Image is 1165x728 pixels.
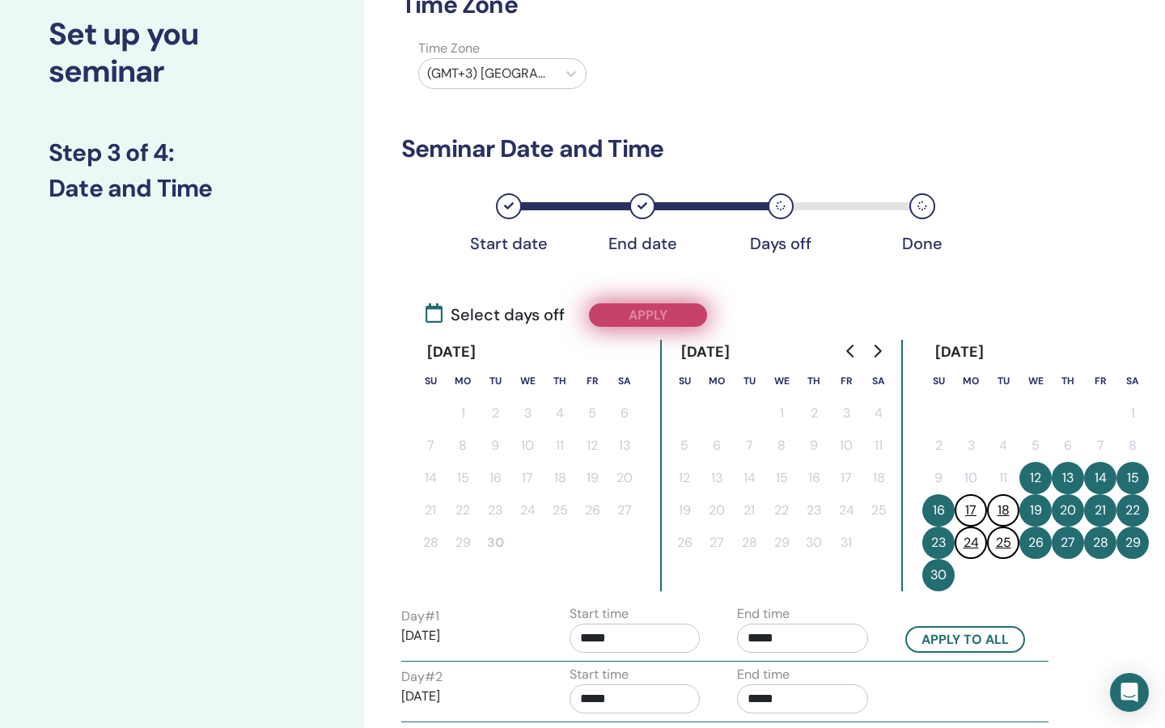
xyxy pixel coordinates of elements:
[479,430,511,462] button: 9
[426,303,565,327] span: Select days off
[862,430,895,462] button: 11
[1116,494,1149,527] button: 22
[1019,430,1052,462] button: 5
[668,365,701,397] th: Sunday
[740,234,821,253] div: Days off
[668,494,701,527] button: 19
[798,365,830,397] th: Thursday
[882,234,963,253] div: Done
[668,527,701,559] button: 26
[409,39,596,58] label: Time Zone
[479,462,511,494] button: 16
[830,494,862,527] button: 24
[922,462,955,494] button: 9
[733,365,765,397] th: Tuesday
[1019,365,1052,397] th: Wednesday
[414,365,447,397] th: Sunday
[401,607,439,626] label: Day # 1
[1084,430,1116,462] button: 7
[830,527,862,559] button: 31
[479,365,511,397] th: Tuesday
[414,430,447,462] button: 7
[1052,527,1084,559] button: 27
[733,527,765,559] button: 28
[987,365,1019,397] th: Tuesday
[701,430,733,462] button: 6
[414,527,447,559] button: 28
[570,604,629,624] label: Start time
[737,604,790,624] label: End time
[1084,462,1116,494] button: 14
[447,430,479,462] button: 8
[1084,527,1116,559] button: 28
[447,494,479,527] button: 22
[701,365,733,397] th: Monday
[468,234,549,253] div: Start date
[1052,430,1084,462] button: 6
[1116,527,1149,559] button: 29
[511,397,544,430] button: 3
[798,430,830,462] button: 9
[544,430,576,462] button: 11
[544,494,576,527] button: 25
[1116,365,1149,397] th: Saturday
[401,626,532,645] p: [DATE]
[955,462,987,494] button: 10
[576,365,608,397] th: Friday
[668,340,743,365] div: [DATE]
[511,494,544,527] button: 24
[737,665,790,684] label: End time
[608,462,641,494] button: 20
[49,16,316,90] h2: Set up you seminar
[1110,673,1149,712] div: Open Intercom Messenger
[602,234,683,253] div: End date
[955,494,987,527] button: 17
[922,494,955,527] button: 16
[576,494,608,527] button: 26
[922,430,955,462] button: 2
[1116,430,1149,462] button: 8
[608,397,641,430] button: 6
[830,397,862,430] button: 3
[668,462,701,494] button: 12
[798,462,830,494] button: 16
[830,462,862,494] button: 17
[765,462,798,494] button: 15
[544,365,576,397] th: Thursday
[1052,462,1084,494] button: 13
[862,462,895,494] button: 18
[544,397,576,430] button: 4
[987,430,1019,462] button: 4
[955,430,987,462] button: 3
[765,494,798,527] button: 22
[608,430,641,462] button: 13
[862,365,895,397] th: Saturday
[414,462,447,494] button: 14
[922,527,955,559] button: 23
[1019,494,1052,527] button: 19
[798,397,830,430] button: 2
[862,397,895,430] button: 4
[479,494,511,527] button: 23
[576,462,608,494] button: 19
[922,340,998,365] div: [DATE]
[765,527,798,559] button: 29
[447,365,479,397] th: Monday
[414,340,489,365] div: [DATE]
[733,494,765,527] button: 21
[1116,462,1149,494] button: 15
[798,527,830,559] button: 30
[1052,365,1084,397] th: Thursday
[447,397,479,430] button: 1
[987,462,1019,494] button: 11
[798,494,830,527] button: 23
[1084,494,1116,527] button: 21
[922,559,955,591] button: 30
[511,430,544,462] button: 10
[765,430,798,462] button: 8
[576,397,608,430] button: 5
[1052,494,1084,527] button: 20
[49,174,316,203] h3: Date and Time
[838,335,864,367] button: Go to previous month
[765,365,798,397] th: Wednesday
